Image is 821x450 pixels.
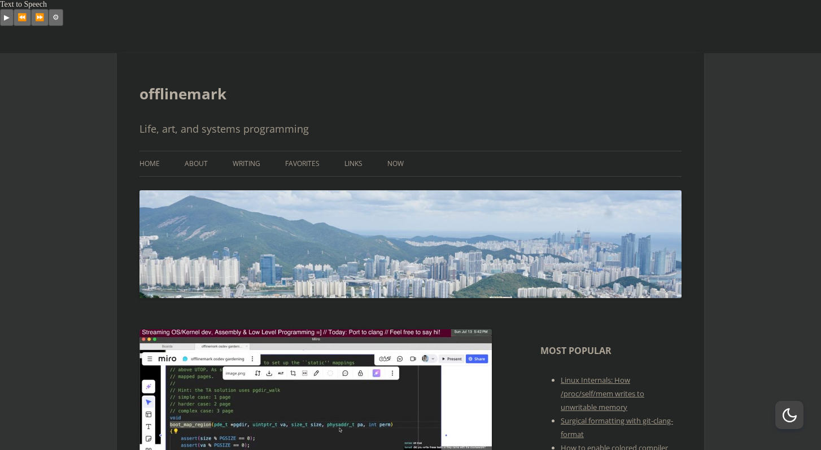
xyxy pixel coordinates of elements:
a: About [185,151,208,176]
a: Now [387,151,404,176]
a: Links [344,151,363,176]
a: Writing [233,151,260,176]
a: offlinemark [139,80,226,107]
button: Forward [31,9,49,26]
button: Previous [14,9,31,26]
h3: Most Popular [540,343,682,360]
h2: Life, art, and systems programming [139,121,682,137]
a: Home [139,151,160,176]
a: Linux Internals: How /proc/self/mem writes to unwritable memory [561,375,644,412]
button: Settings [49,9,63,26]
a: Favorites [285,151,320,176]
img: offlinemark [139,190,682,298]
a: Surgical formatting with git-clang-format [561,416,673,439]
